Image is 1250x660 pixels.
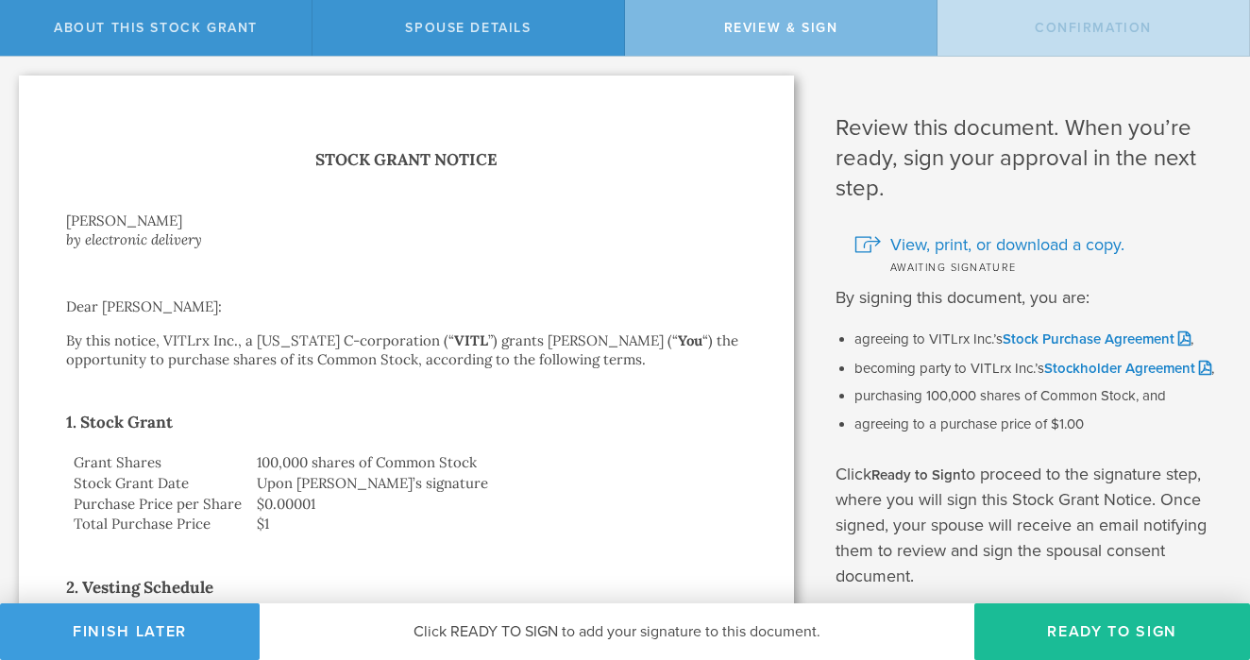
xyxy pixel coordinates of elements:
[836,113,1222,204] h1: Review this document. When you’re ready, sign your approval in the next step.
[66,212,747,230] div: [PERSON_NAME]
[66,297,747,316] p: Dear [PERSON_NAME]:
[249,473,747,494] td: Upon [PERSON_NAME]’s signature
[454,331,488,349] strong: VITL
[854,359,1222,379] li: becoming party to VITLrx Inc.’s ,
[724,20,838,36] span: Review & Sign
[66,407,747,437] h2: 1. Stock Grant
[854,387,1222,406] li: purchasing 100,000 shares of Common Stock, and
[66,146,747,174] h1: Stock Grant Notice
[836,462,1222,589] p: Click to proceed to the signature step, where you will sign this Stock Grant Notice. Once signed,...
[249,514,747,534] td: $1
[1003,330,1191,347] a: Stock Purchase Agreement
[66,473,249,494] td: Stock Grant Date
[974,603,1250,660] button: Ready to Sign
[414,622,820,641] span: Click READY TO SIGN to add your signature to this document.
[66,230,202,248] i: by electronic delivery
[836,285,1222,311] p: By signing this document, you are:
[854,257,1222,276] div: Awaiting signature
[66,494,249,515] td: Purchase Price per Share
[54,20,258,36] span: About this stock grant
[890,232,1124,257] span: View, print, or download a copy.
[249,452,747,473] td: 100,000 shares of Common Stock
[405,20,531,36] span: Spouse Details
[871,466,961,483] b: Ready to Sign
[66,331,747,369] p: By this notice, VITLrx Inc., a [US_STATE] C-corporation (“ ”) grants [PERSON_NAME] (“ “) the oppo...
[1044,360,1211,377] a: Stockholder Agreement
[854,330,1222,349] li: agreeing to VITLrx Inc.’s ,
[66,452,249,473] td: Grant Shares
[1035,20,1152,36] span: Confirmation
[66,514,249,534] td: Total Purchase Price
[854,415,1222,434] li: agreeing to a purchase price of $1.00
[249,494,747,515] td: $0.00001
[678,331,702,349] strong: You
[66,572,747,602] h2: 2. Vesting Schedule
